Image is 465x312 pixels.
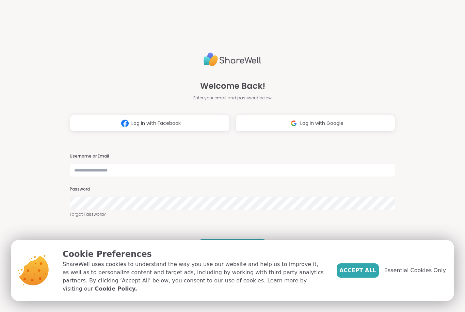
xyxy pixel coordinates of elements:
[287,117,300,130] img: ShareWell Logomark
[300,120,343,127] span: Log in with Google
[70,153,395,159] h3: Username or Email
[235,115,395,132] button: Log in with Google
[70,115,230,132] button: Log in with Facebook
[63,248,326,260] p: Cookie Preferences
[131,120,181,127] span: Log in with Facebook
[337,263,379,278] button: Accept All
[70,211,395,217] a: Forgot Password?
[70,186,395,192] h3: Password
[95,285,137,293] a: Cookie Policy.
[339,266,376,275] span: Accept All
[384,266,446,275] span: Essential Cookies Only
[118,117,131,130] img: ShareWell Logomark
[200,80,265,92] span: Welcome Back!
[198,239,267,253] button: LOG IN
[204,50,261,69] img: ShareWell Logo
[63,260,326,293] p: ShareWell uses cookies to understand the way you use our website and help us to improve it, as we...
[193,95,272,101] span: Enter your email and password below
